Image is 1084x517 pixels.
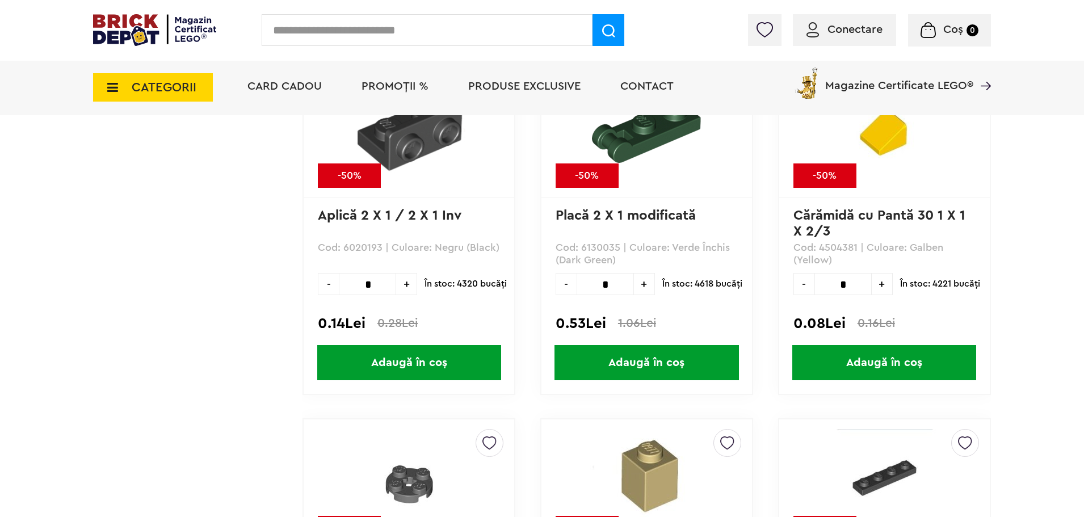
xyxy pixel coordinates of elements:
span: În stoc: 4320 bucăţi [425,273,507,295]
a: PROMOȚII % [362,81,428,92]
a: Aplică 2 X 1 / 2 X 1 Inv [318,209,461,222]
a: Conectare [806,24,883,35]
img: Cărămidă cu Pantă 30 1 X 1 X 2/3 [805,77,964,188]
span: Adaugă în coș [792,345,976,380]
a: Placă 2 X 1 modificată [556,209,696,222]
span: 0.14Lei [318,317,365,330]
span: - [318,273,339,295]
span: În stoc: 4221 bucăţi [900,273,980,295]
span: Adaugă în coș [554,345,738,380]
span: În stoc: 4618 bucăţi [662,273,742,295]
img: Placă 2 X 1 modificată [592,77,701,186]
div: -50% [556,163,619,188]
div: -50% [793,163,856,188]
a: Card Cadou [247,81,322,92]
p: Cod: 4504381 | Culoare: Galben (Yellow) [793,241,976,267]
span: 0.28Lei [377,317,418,329]
span: - [793,273,814,295]
img: Aplică 2 X 1 / 2 X 1 Inv [331,77,486,188]
span: Conectare [827,24,883,35]
span: + [634,273,655,295]
a: Adaugă în coș [779,345,990,380]
span: 0.08Lei [793,317,846,330]
span: Magazine Certificate LEGO® [825,65,973,91]
span: 0.16Lei [858,317,895,329]
p: Cod: 6020193 | Culoare: Negru (Black) [318,241,500,267]
a: Contact [620,81,674,92]
span: 1.06Lei [618,317,656,329]
span: - [556,273,577,295]
small: 0 [967,24,978,36]
span: + [396,273,417,295]
span: + [872,273,893,295]
a: Cărămidă cu Pantă 30 1 X 1 X 2/3 [793,209,969,238]
p: Cod: 6130035 | Culoare: Verde Închis (Dark Green) [556,241,738,267]
a: Produse exclusive [468,81,581,92]
span: CATEGORII [132,81,196,94]
a: Adaugă în coș [304,345,514,380]
a: Magazine Certificate LEGO® [973,65,991,77]
span: 0.53Lei [556,317,606,330]
span: Coș [943,24,963,35]
span: Adaugă în coș [317,345,501,380]
div: -50% [318,163,381,188]
a: Adaugă în coș [541,345,752,380]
